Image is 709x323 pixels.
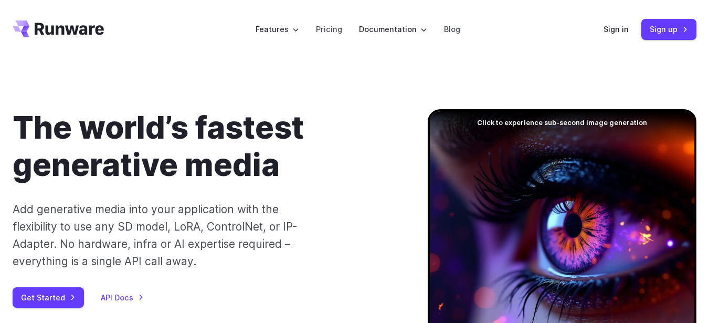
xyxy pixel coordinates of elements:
[13,201,318,270] p: Add generative media into your application with the flexibility to use any SD model, LoRA, Contro...
[359,23,427,35] label: Documentation
[604,23,629,35] a: Sign in
[256,23,299,35] label: Features
[444,23,460,35] a: Blog
[316,23,342,35] a: Pricing
[13,109,394,184] h1: The world’s fastest generative media
[13,287,84,308] a: Get Started
[641,19,696,39] a: Sign up
[101,291,144,304] a: API Docs
[13,20,104,37] a: Go to /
